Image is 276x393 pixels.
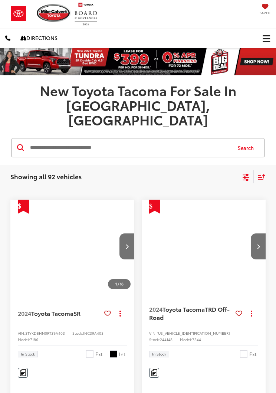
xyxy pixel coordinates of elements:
[29,139,231,157] input: Search by Make, Model, or Keyword
[241,171,251,182] button: Select filters
[25,330,65,336] span: 3TYKD5HN0RT39A403
[192,337,201,342] span: 7544
[18,309,101,317] a: 2024Toyota TacomaSR
[20,369,26,376] img: Comments
[18,200,29,214] span: Get Price Drop Alert
[37,4,75,22] img: Mike Calvert Toyota
[260,10,270,15] span: Saved
[73,309,80,317] span: SR
[18,368,28,378] button: Comments
[86,350,93,358] span: Ice Cap
[117,281,120,286] span: /
[83,330,103,336] span: INC39A403
[30,337,38,342] span: 7186
[149,330,157,336] span: VIN:
[151,369,157,376] img: Comments
[120,281,124,286] span: 18
[119,351,127,358] span: Int.
[31,309,73,317] span: Toyota Tacoma
[119,310,121,316] span: dropdown dots
[18,309,31,317] span: 2024
[254,170,266,183] button: Select sort value
[18,330,25,336] span: VIN:
[21,352,35,356] span: In Stock
[160,337,172,342] span: 244148
[149,337,160,342] span: Stock:
[149,368,159,378] button: Comments
[18,337,30,342] span: Model:
[231,138,264,157] button: Search
[72,330,83,336] span: Stock:
[119,233,134,259] button: Next image
[152,352,166,356] span: In Stock
[149,305,230,321] span: TRD Off-Road
[257,29,276,48] button: Click to show site navigation
[6,3,32,25] img: Toyota
[15,29,63,48] a: Directions
[110,350,117,358] span: Black
[162,305,205,313] span: Toyota Tacoma
[10,172,82,181] span: Showing all 92 vehicles
[95,351,104,358] span: Ext.
[245,307,258,320] button: Actions
[251,310,252,316] span: dropdown dots
[149,305,162,313] span: 2024
[260,6,270,15] a: My Saved Vehicles
[149,200,160,214] span: Get Price Drop Alert
[157,330,230,336] span: [US_VEHICLE_IDENTIFICATION_NUMBER]
[249,351,258,358] span: Ext.
[115,281,117,286] span: 1
[240,350,247,358] span: White
[149,305,233,322] a: 2024Toyota TacomaTRD Off-Road
[114,307,127,320] button: Actions
[180,337,192,342] span: Model:
[251,233,266,259] button: Next image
